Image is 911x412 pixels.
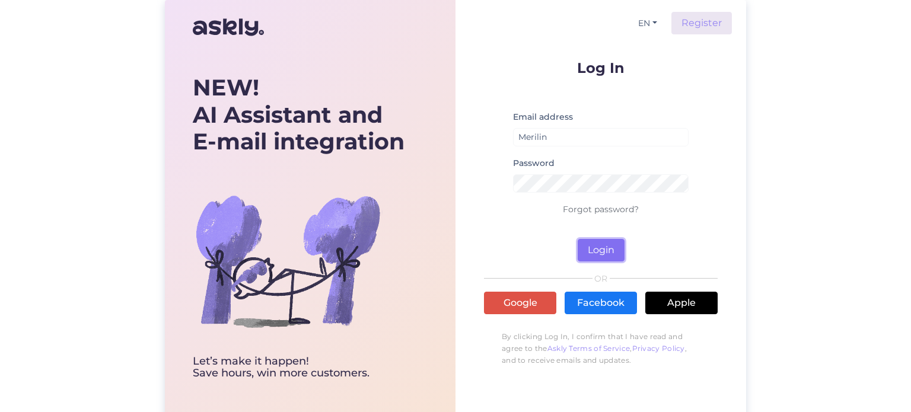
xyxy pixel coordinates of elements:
a: Forgot password? [563,204,639,215]
a: Google [484,292,556,314]
img: Askly [193,13,264,41]
b: NEW! [193,74,259,101]
img: bg-askly [193,166,383,356]
a: Apple [645,292,718,314]
label: Password [513,157,555,170]
a: Askly Terms of Service [547,344,630,353]
div: AI Assistant and E-mail integration [193,74,404,155]
a: Privacy Policy [632,344,685,353]
p: Log In [484,60,718,75]
span: OR [593,274,610,283]
a: Facebook [565,292,637,314]
p: By clicking Log In, I confirm that I have read and agree to the , , and to receive emails and upd... [484,325,718,372]
button: Login [578,239,625,261]
label: Email address [513,111,573,123]
button: EN [633,15,662,32]
a: Register [671,12,732,34]
div: Let’s make it happen! Save hours, win more customers. [193,356,404,379]
input: Enter email [513,128,689,146]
